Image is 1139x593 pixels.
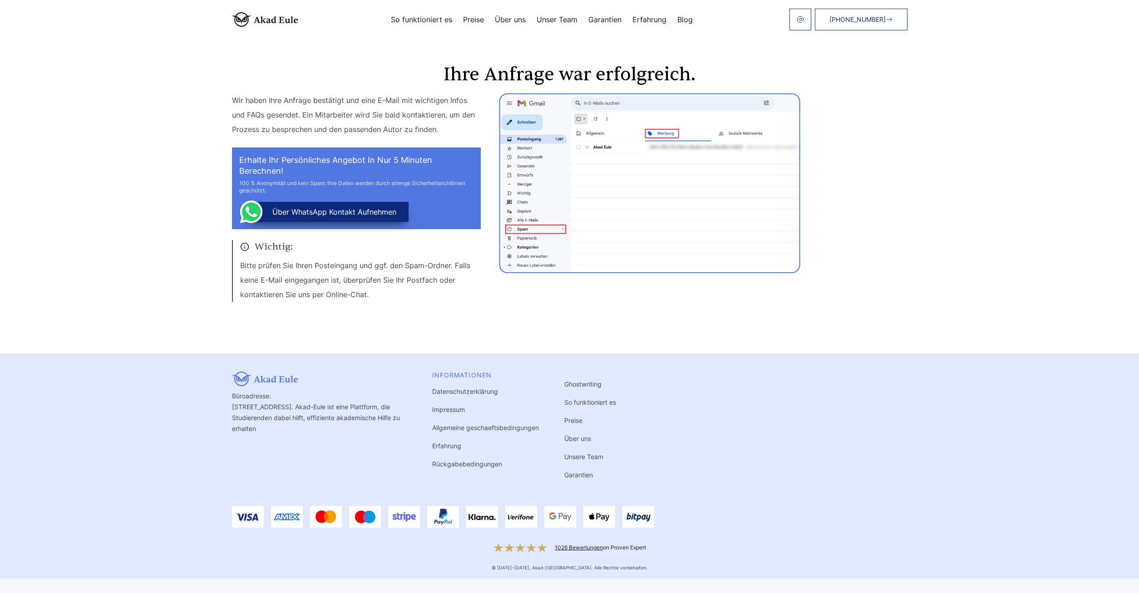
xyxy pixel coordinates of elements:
[232,66,907,84] h1: Ihre Anfrage war erfolgreich.
[797,16,804,23] img: email
[564,417,582,424] a: Preise
[432,406,465,413] a: Impressum
[537,16,577,23] a: Unser Team
[432,460,502,468] a: Rückgabebedingungen
[564,380,602,388] a: Ghostwriting
[432,372,539,379] div: INFORMATIONEN
[240,258,481,302] p: Bitte prüfen Sie Ihren Posteingang und ggf. den Spam-Ordner. Falls keine E-Mail eingegangen ist, ...
[232,564,907,571] div: © [DATE]-[DATE], Akad-[GEOGRAPHIC_DATA]. Alle Rechte vorbehalten.
[555,544,646,551] div: on Proven Expert
[432,387,498,395] a: Datenschutzerklärung
[432,442,461,450] a: Erfahrung
[391,16,452,23] a: So funktioniert es
[564,471,593,479] a: Garantien
[232,12,298,27] img: logo
[555,544,603,551] a: 1026 Bewertungen
[239,155,473,176] h2: Erhalte Ihr persönliches Angebot in nur 5 Minuten berechnen!
[232,93,481,137] p: Wir haben Ihre Anfrage bestätigt und eine E-Mail mit wichtigen Infos und FAQs gesendet. Ein Mitar...
[829,16,886,23] span: [PHONE_NUMBER]
[239,180,473,194] div: 100 % Anonymität und kein Spam: Ihre Daten werden durch strenge Sicherheitsrichtlinien geschützt.
[432,424,539,431] a: Allgemeine geschaeftsbedingungen
[815,9,907,30] a: [PHONE_NUMBER]
[232,372,407,480] div: Büroadresse: [STREET_ADDRESS]. Akad-Eule ist eine Plattform, die Studierenden dabei hilft, effizi...
[632,16,666,23] a: Erfahrung
[677,16,693,23] a: Blog
[499,93,800,273] img: thanks
[463,16,484,23] a: Preise
[564,435,591,442] a: Über uns
[246,202,409,222] button: über WhatsApp Kontakt aufnehmen
[588,16,621,23] a: Garantien
[495,16,526,23] a: Über uns
[240,240,481,254] span: Wichtig:
[564,453,603,461] a: Unsere Team
[564,398,616,406] a: So funktioniert es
